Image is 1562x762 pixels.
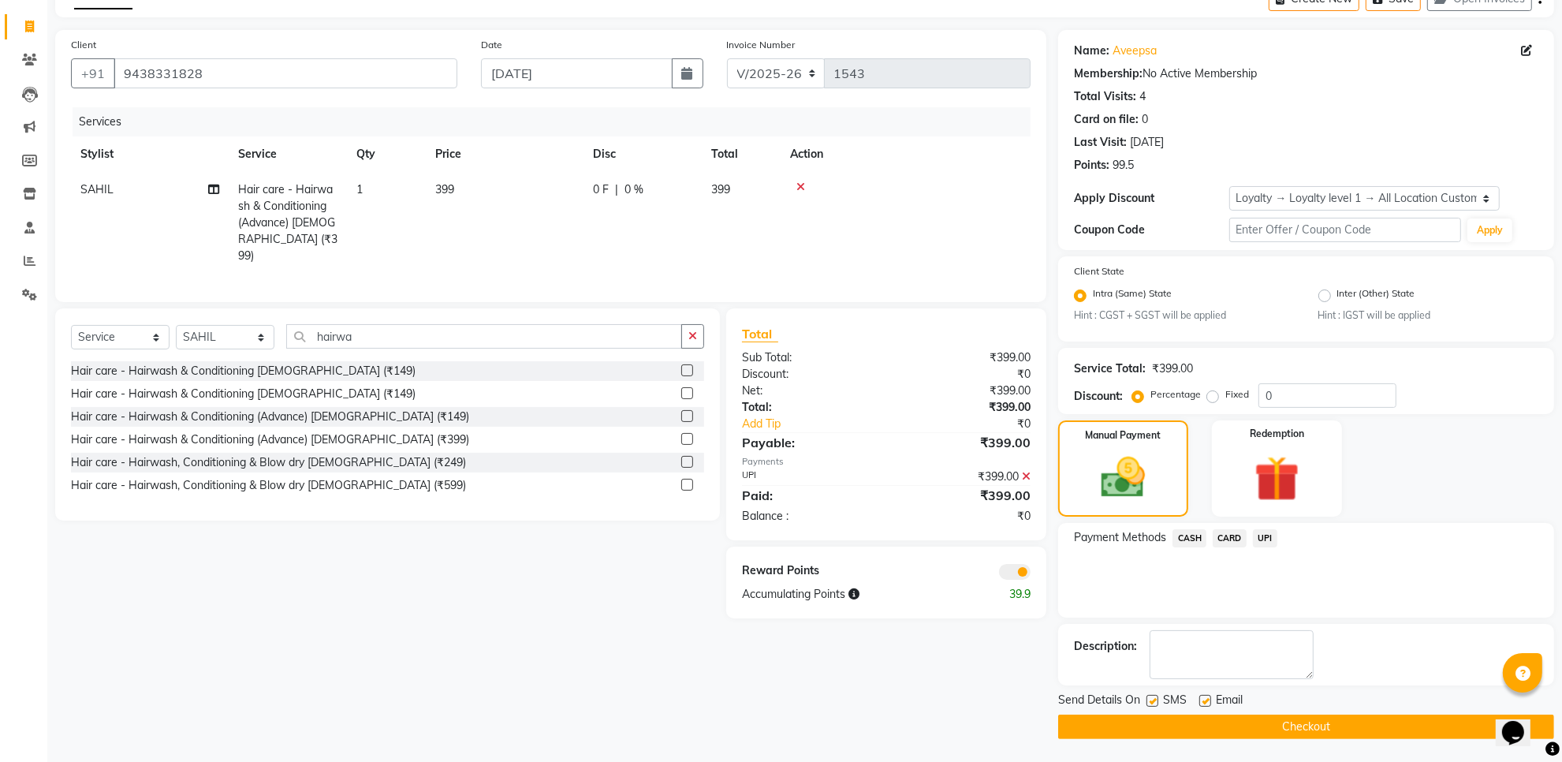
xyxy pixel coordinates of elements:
[730,366,886,383] div: Discount:
[730,349,886,366] div: Sub Total:
[71,136,229,172] th: Stylist
[730,433,886,452] div: Payable:
[886,469,1042,485] div: ₹399.00
[286,324,682,349] input: Search or Scan
[1337,286,1415,305] label: Inter (Other) State
[1240,450,1314,506] img: _gift.svg
[1467,219,1512,242] button: Apply
[1163,692,1187,712] span: SMS
[1074,65,1538,82] div: No Active Membership
[1318,308,1538,323] small: Hint : IGST will be applied
[964,586,1042,603] div: 39.9
[912,416,1042,432] div: ₹0
[730,383,886,399] div: Net:
[1496,699,1546,746] iframe: chat widget
[1213,529,1247,547] span: CARD
[71,363,416,379] div: Hair care - Hairwash & Conditioning [DEMOGRAPHIC_DATA] (₹149)
[730,508,886,525] div: Balance :
[1216,692,1243,712] span: Email
[71,38,96,52] label: Client
[886,399,1042,416] div: ₹399.00
[1225,387,1249,402] label: Fixed
[1152,360,1193,377] div: ₹399.00
[80,182,114,196] span: SAHIL
[1113,43,1157,59] a: Aveepsa
[356,182,363,196] span: 1
[730,486,886,505] div: Paid:
[742,326,778,342] span: Total
[1074,190,1228,207] div: Apply Discount
[73,107,1042,136] div: Services
[593,181,609,198] span: 0 F
[1093,286,1172,305] label: Intra (Same) State
[71,58,115,88] button: +91
[1058,692,1140,712] span: Send Details On
[1150,387,1201,402] label: Percentage
[1074,264,1124,278] label: Client State
[886,486,1042,505] div: ₹399.00
[238,182,337,263] span: Hair care - Hairwash & Conditioning (Advance) [DEMOGRAPHIC_DATA] (₹399)
[1074,222,1228,238] div: Coupon Code
[1113,157,1134,174] div: 99.5
[615,181,618,198] span: |
[742,455,1031,469] div: Payments
[730,562,886,580] div: Reward Points
[1130,134,1164,151] div: [DATE]
[624,181,643,198] span: 0 %
[481,38,502,52] label: Date
[426,136,583,172] th: Price
[1087,452,1158,502] img: _cash.svg
[1074,529,1166,546] span: Payment Methods
[71,431,469,448] div: Hair care - Hairwash & Conditioning (Advance) [DEMOGRAPHIC_DATA] (₹399)
[886,366,1042,383] div: ₹0
[781,136,1031,172] th: Action
[1229,218,1461,242] input: Enter Offer / Coupon Code
[583,136,702,172] th: Disc
[730,586,964,603] div: Accumulating Points
[1074,65,1143,82] div: Membership:
[1074,43,1109,59] div: Name:
[1074,134,1127,151] div: Last Visit:
[1074,111,1139,128] div: Card on file:
[347,136,426,172] th: Qty
[114,58,457,88] input: Search by Name/Mobile/Email/Code
[730,416,912,432] a: Add Tip
[1074,88,1136,105] div: Total Visits:
[1074,388,1123,405] div: Discount:
[1139,88,1146,105] div: 4
[1172,529,1206,547] span: CASH
[1058,715,1554,739] button: Checkout
[71,477,466,494] div: Hair care - Hairwash, Conditioning & Blow dry [DEMOGRAPHIC_DATA] (₹599)
[229,136,347,172] th: Service
[1074,308,1294,323] small: Hint : CGST + SGST will be applied
[711,182,730,196] span: 399
[730,469,886,485] div: UPI
[886,383,1042,399] div: ₹399.00
[886,433,1042,452] div: ₹399.00
[1074,638,1137,655] div: Description:
[435,182,454,196] span: 399
[702,136,781,172] th: Total
[1250,427,1304,441] label: Redemption
[1142,111,1148,128] div: 0
[1253,529,1277,547] span: UPI
[1074,360,1146,377] div: Service Total:
[730,399,886,416] div: Total:
[1086,428,1161,443] label: Manual Payment
[1074,157,1109,174] div: Points:
[727,38,796,52] label: Invoice Number
[886,508,1042,525] div: ₹0
[71,386,416,402] div: Hair care - Hairwash & Conditioning [DEMOGRAPHIC_DATA] (₹149)
[71,454,466,471] div: Hair care - Hairwash, Conditioning & Blow dry [DEMOGRAPHIC_DATA] (₹249)
[71,409,469,425] div: Hair care - Hairwash & Conditioning (Advance) [DEMOGRAPHIC_DATA] (₹149)
[886,349,1042,366] div: ₹399.00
